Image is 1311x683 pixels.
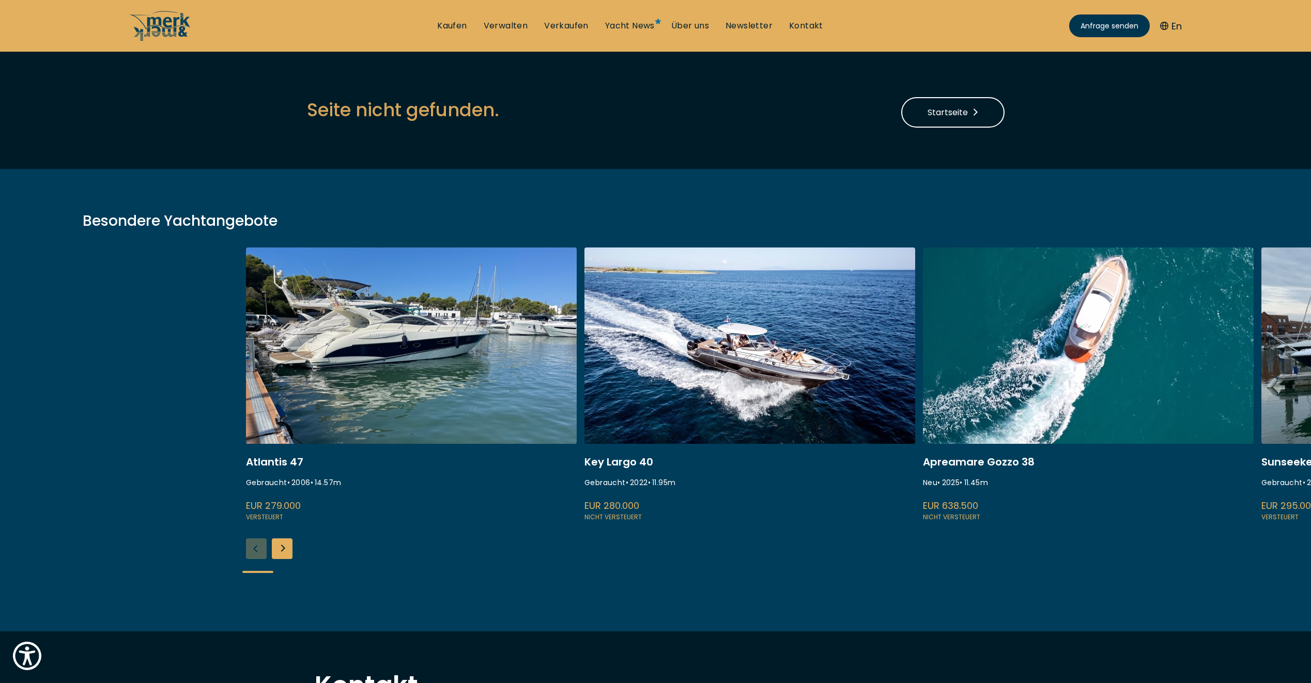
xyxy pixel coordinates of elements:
[928,106,978,119] span: Startseite
[789,20,823,32] a: Kontakt
[726,20,773,32] a: Newsletter
[307,97,499,122] h3: Seite nicht gefunden.
[484,20,528,32] a: Verwalten
[10,639,44,673] button: Show Accessibility Preferences
[901,97,1005,128] a: Startseite
[671,20,709,32] a: Über uns
[272,538,292,559] div: Next slide
[605,20,655,32] a: Yacht News
[1160,19,1182,33] button: En
[544,20,589,32] a: Verkaufen
[1069,14,1150,37] a: Anfrage senden
[1081,21,1138,32] span: Anfrage senden
[437,20,467,32] a: Kaufen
